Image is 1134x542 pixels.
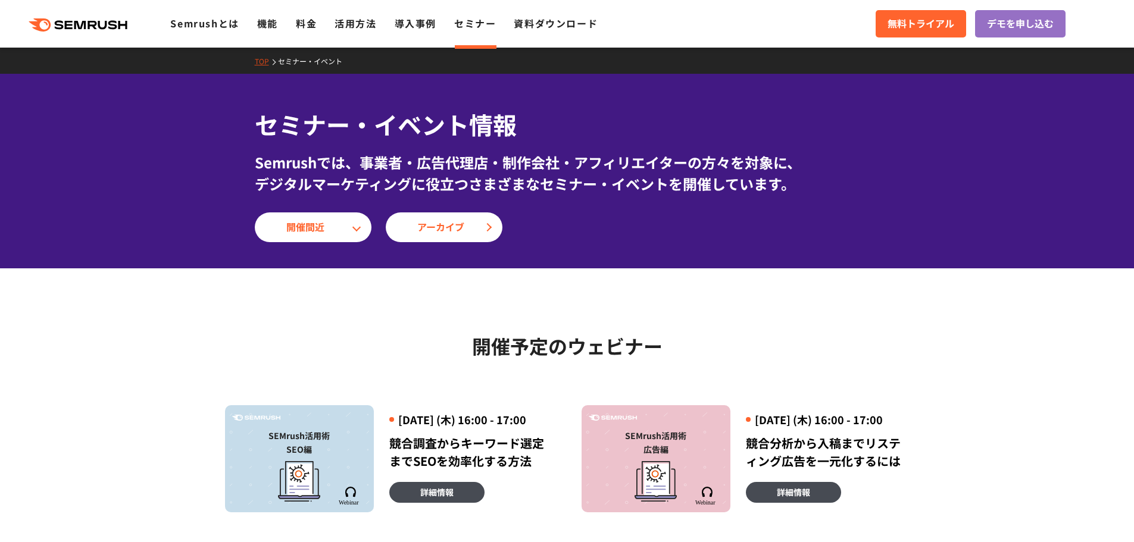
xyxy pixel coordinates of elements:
[389,412,553,427] div: [DATE] (木) 16:00 - 17:00
[395,16,436,30] a: 導入事例
[987,16,1054,32] span: デモを申し込む
[386,212,502,242] a: アーカイブ
[278,56,351,66] a: セミナー・イベント
[255,107,880,142] h1: セミナー・イベント情報
[286,220,340,235] span: 開催間近
[777,485,810,499] span: 詳細情報
[389,434,553,470] div: 競合調査からキーワード選定までSEOを効率化する方法
[231,429,368,456] div: SEMrush活用術 SEO編
[876,10,966,37] a: 無料トライアル
[975,10,1066,37] a: デモを申し込む
[296,16,317,30] a: 料金
[588,429,724,456] div: SEMrush活用術 広告編
[746,482,841,503] a: 詳細情報
[695,487,719,505] img: Semrush
[389,482,485,503] a: 詳細情報
[255,56,278,66] a: TOP
[225,331,910,361] h2: 開催予定のウェビナー
[338,487,363,505] img: Semrush
[257,16,278,30] a: 機能
[454,16,496,30] a: セミナー
[232,415,280,421] img: Semrush
[746,412,910,427] div: [DATE] (木) 16:00 - 17:00
[335,16,376,30] a: 活用方法
[746,434,910,470] div: 競合分析から入稿までリスティング広告を一元化するには
[255,212,371,242] a: 開催間近
[420,485,454,499] span: 詳細情報
[589,415,637,421] img: Semrush
[170,16,239,30] a: Semrushとは
[417,220,471,235] span: アーカイブ
[255,152,880,195] div: Semrushでは、事業者・広告代理店・制作会社・アフィリエイターの方々を対象に、 デジタルマーケティングに役立つさまざまなセミナー・イベントを開催しています。
[888,16,954,32] span: 無料トライアル
[514,16,598,30] a: 資料ダウンロード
